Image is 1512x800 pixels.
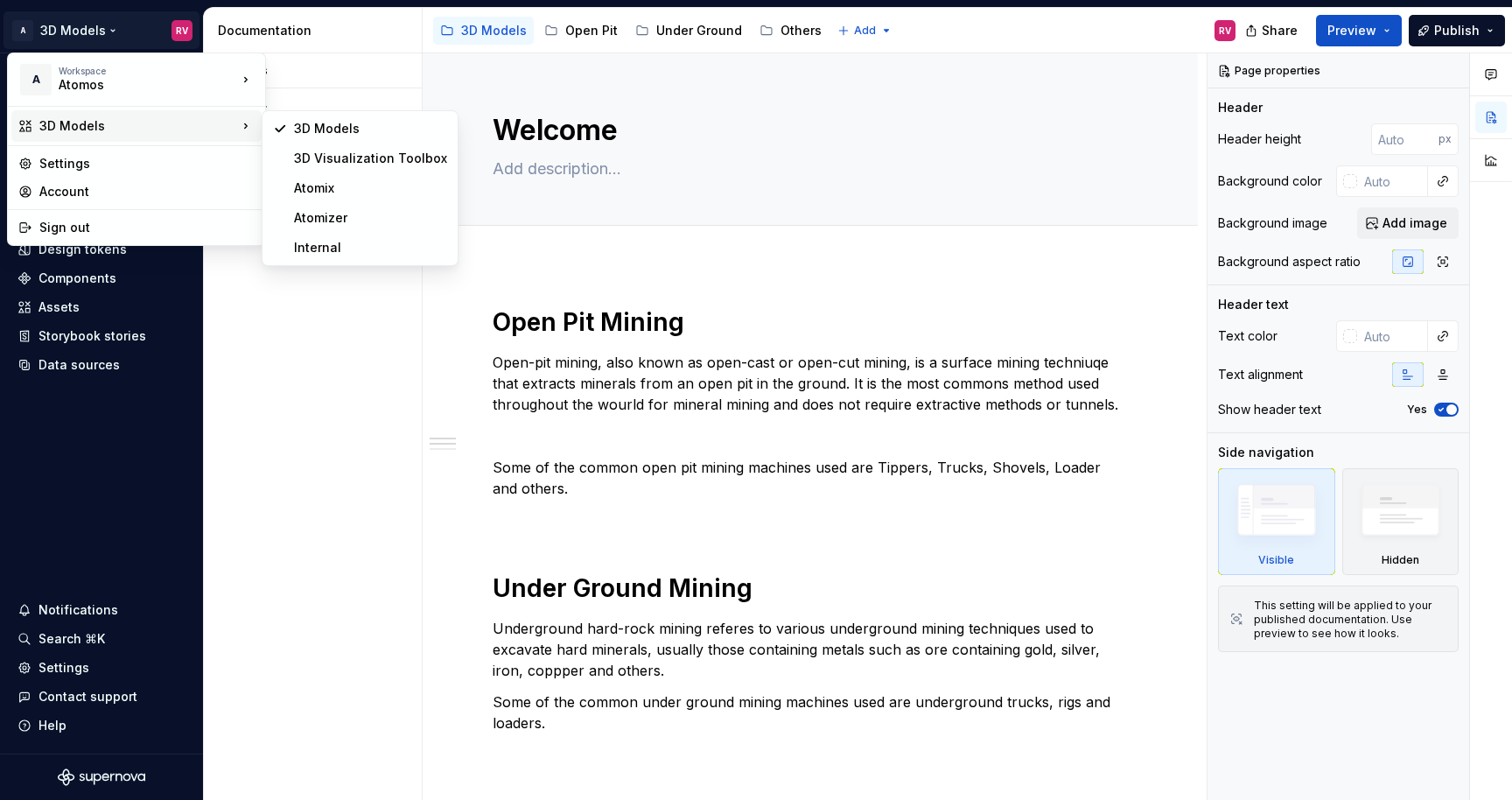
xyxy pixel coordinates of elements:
div: Atomix [294,179,447,197]
div: Atomizer [294,209,447,227]
div: 3D Visualization Toolbox [294,150,447,167]
div: Atomos [59,76,207,94]
div: A [20,64,52,95]
div: Account [39,183,255,200]
div: Workspace [59,66,237,76]
div: Internal [294,239,447,256]
div: Settings [39,155,255,172]
div: 3D Models [294,120,447,137]
div: Sign out [39,219,255,236]
div: 3D Models [39,117,237,135]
